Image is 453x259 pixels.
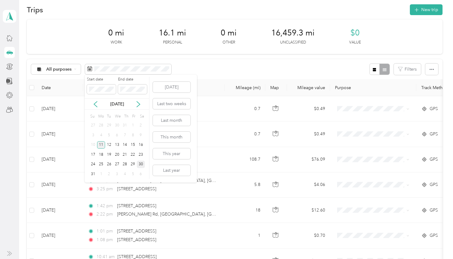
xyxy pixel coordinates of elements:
[118,77,147,82] label: End date
[153,98,190,109] button: Last two weeks
[350,28,360,38] span: $0
[287,79,330,96] th: Mileage value
[287,223,330,248] td: $0.70
[131,112,137,121] div: Fr
[153,132,190,142] button: This month
[37,147,83,172] td: [DATE]
[105,131,113,139] div: 5
[37,121,83,147] td: [DATE]
[105,161,113,168] div: 26
[137,170,145,178] div: 6
[113,151,121,158] div: 20
[106,112,112,121] div: Tu
[225,121,265,147] td: 0.7
[137,161,145,168] div: 30
[37,198,83,223] td: [DATE]
[97,122,105,129] div: 28
[287,172,330,198] td: $4.06
[330,79,416,96] th: Purpose
[129,151,137,158] div: 22
[418,224,453,259] iframe: Everlance-gr Chat Button Frame
[137,122,145,129] div: 2
[37,223,83,248] td: [DATE]
[265,79,287,96] th: Map
[89,151,97,158] div: 17
[113,161,121,168] div: 27
[89,131,97,139] div: 3
[37,172,83,198] td: [DATE]
[89,170,97,178] div: 31
[225,223,265,248] td: 1
[117,228,156,234] span: [STREET_ADDRESS]
[114,112,121,121] div: We
[113,131,121,139] div: 6
[123,112,129,121] div: Th
[222,40,235,45] p: Other
[89,161,97,168] div: 24
[159,28,186,38] span: 16.1 mi
[46,67,72,72] span: All purposes
[287,198,330,223] td: $12.60
[139,112,145,121] div: Sa
[153,115,190,126] button: Last month
[153,82,190,92] button: [DATE]
[430,207,438,214] span: GPS
[105,122,113,129] div: 29
[96,211,114,218] span: 2:22 pm
[129,170,137,178] div: 5
[349,40,361,45] p: Value
[96,228,114,235] span: 1:01 pm
[108,28,124,38] span: 0 mi
[225,172,265,198] td: 5.8
[97,141,105,149] div: 11
[153,165,190,176] button: Last year
[121,131,129,139] div: 7
[430,156,438,163] span: GPS
[89,122,97,129] div: 27
[87,77,116,82] label: Start date
[117,186,156,191] span: [STREET_ADDRESS]
[129,122,137,129] div: 1
[113,170,121,178] div: 3
[129,161,137,168] div: 29
[113,122,121,129] div: 30
[97,112,104,121] div: Mo
[96,203,114,209] span: 1:42 pm
[117,178,251,183] span: [PERSON_NAME] Rd, [GEOGRAPHIC_DATA], [GEOGRAPHIC_DATA]
[111,40,122,45] p: Work
[410,4,443,15] button: New trip
[121,170,129,178] div: 4
[89,112,95,121] div: Su
[105,141,113,149] div: 12
[287,121,330,147] td: $0.49
[89,141,97,149] div: 10
[96,186,114,192] span: 3:25 pm
[117,237,156,242] span: [STREET_ADDRESS]
[137,131,145,139] div: 9
[83,79,225,96] th: Locations
[163,40,182,45] p: Personal
[129,131,137,139] div: 8
[225,198,265,223] td: 18
[221,28,237,38] span: 0 mi
[280,40,306,45] p: Unclassified
[121,122,129,129] div: 31
[37,79,83,96] th: Date
[27,6,43,13] h1: Trips
[37,96,83,121] td: [DATE]
[121,141,129,149] div: 14
[137,151,145,158] div: 23
[129,141,137,149] div: 15
[104,101,130,107] p: [DATE]
[105,170,113,178] div: 2
[97,131,105,139] div: 4
[137,141,145,149] div: 16
[97,170,105,178] div: 1
[430,105,438,112] span: GPS
[96,236,114,243] span: 1:08 pm
[225,79,265,96] th: Mileage (mi)
[287,96,330,121] td: $0.49
[225,96,265,121] td: 0.7
[117,203,156,208] span: [STREET_ADDRESS]
[113,141,121,149] div: 13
